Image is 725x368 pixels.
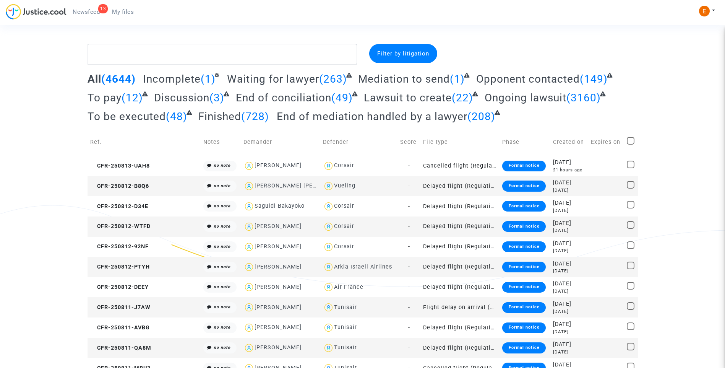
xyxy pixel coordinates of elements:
[255,243,302,250] div: [PERSON_NAME]
[408,163,410,169] span: -
[323,160,334,171] img: icon-user.svg
[553,187,586,194] div: [DATE]
[553,268,586,274] div: [DATE]
[550,129,588,156] td: Created on
[236,91,331,104] span: End of conciliation
[334,223,354,230] div: Corsair
[243,302,255,313] img: icon-user.svg
[334,264,392,270] div: Arkia Israeli Airlines
[243,322,255,333] img: icon-user.svg
[255,324,302,331] div: [PERSON_NAME]
[323,302,334,313] img: icon-user.svg
[580,73,608,85] span: (149)
[255,264,302,270] div: [PERSON_NAME]
[408,345,410,351] span: -
[420,156,500,176] td: Cancelled flight (Regulation EC 261/2004)
[90,243,149,250] span: CFR-250812-92NF
[255,223,302,230] div: [PERSON_NAME]
[553,199,586,207] div: [DATE]
[88,73,101,85] span: All
[553,329,586,335] div: [DATE]
[397,129,420,156] td: Score
[358,73,450,85] span: Mediation to send
[476,73,580,85] span: Opponent contacted
[214,264,230,269] i: no note
[408,304,410,311] span: -
[90,345,151,351] span: CFR-250811-QA8M
[214,163,230,168] i: no note
[214,204,230,208] i: no note
[420,297,500,318] td: Flight delay on arrival (outside of EU - Montreal Convention)
[502,282,545,293] div: Formal notice
[699,6,710,16] img: ACg8ocIeiFvHKe4dA5oeRFd_CiCnuxWUEc1A2wYhRJE3TTWt=s96-c
[334,304,357,311] div: Tunisair
[502,302,545,313] div: Formal notice
[408,203,410,210] span: -
[467,110,495,123] span: (208)
[214,224,230,229] i: no note
[214,244,230,249] i: no note
[553,349,586,355] div: [DATE]
[553,219,586,228] div: [DATE]
[323,221,334,232] img: icon-user.svg
[420,196,500,217] td: Delayed flight (Regulation EC 261/2004)
[88,91,122,104] span: To pay
[243,241,255,252] img: icon-user.svg
[319,73,347,85] span: (263)
[323,342,334,353] img: icon-user.svg
[420,176,500,196] td: Delayed flight (Regulation EC 261/2004)
[334,243,354,250] div: Corsair
[553,207,586,214] div: [DATE]
[420,237,500,257] td: Delayed flight (Regulation EC 261/2004)
[553,320,586,329] div: [DATE]
[408,284,410,290] span: -
[214,304,230,309] i: no note
[500,129,550,156] td: Phase
[90,183,149,189] span: CFR-250812-B8Q6
[502,201,545,212] div: Formal notice
[452,91,473,104] span: (22)
[122,91,143,104] span: (12)
[408,223,410,230] span: -
[214,183,230,188] i: no note
[90,264,150,270] span: CFR-250812-PTYH
[553,340,586,349] div: [DATE]
[73,8,100,15] span: Newsfeed
[166,110,187,123] span: (48)
[323,201,334,212] img: icon-user.svg
[243,262,255,273] img: icon-user.svg
[106,6,140,18] a: My files
[66,6,106,18] a: 13Newsfeed
[334,162,354,169] div: Corsair
[502,181,545,191] div: Formal notice
[320,129,397,156] td: Defender
[553,288,586,295] div: [DATE]
[243,201,255,212] img: icon-user.svg
[588,129,624,156] td: Expires on
[201,73,216,85] span: (1)
[420,217,500,237] td: Delayed flight (Regulation EC 261/2004)
[90,223,151,230] span: CFR-250812-WTFD
[243,181,255,192] img: icon-user.svg
[420,129,500,156] td: File type
[90,324,150,331] span: CFR-250811-AVBG
[214,325,230,330] i: no note
[227,73,319,85] span: Waiting for lawyer
[502,322,545,333] div: Formal notice
[243,221,255,232] img: icon-user.svg
[209,91,224,104] span: (3)
[255,304,302,311] div: [PERSON_NAME]
[255,162,302,169] div: [PERSON_NAME]
[502,241,545,252] div: Formal notice
[334,182,355,189] div: Vueling
[243,282,255,293] img: icon-user.svg
[323,282,334,293] img: icon-user.svg
[323,262,334,273] img: icon-user.svg
[323,322,334,333] img: icon-user.svg
[420,257,500,277] td: Delayed flight (Regulation EC 261/2004)
[485,91,566,104] span: Ongoing lawsuit
[408,243,410,250] span: -
[553,179,586,187] div: [DATE]
[377,50,429,57] span: Filter by litigation
[241,129,320,156] td: Demander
